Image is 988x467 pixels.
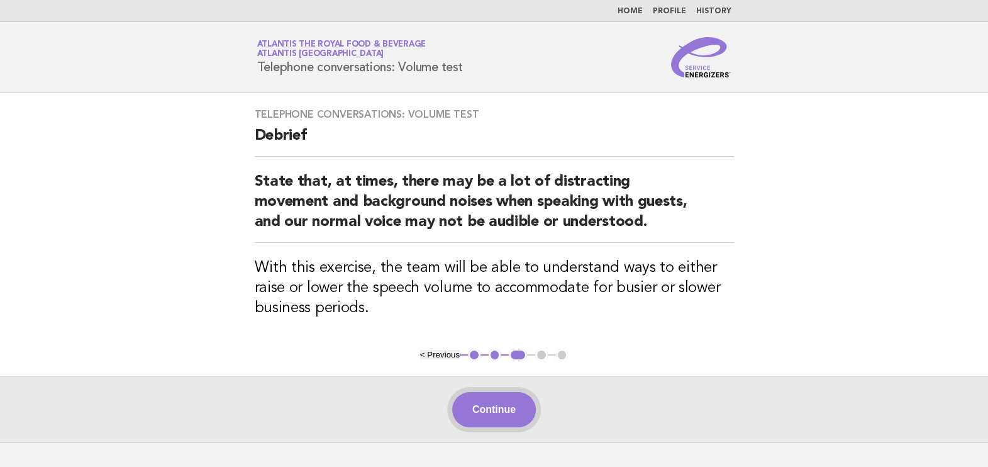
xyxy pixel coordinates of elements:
a: Home [618,8,643,15]
button: Continue [452,392,536,427]
h2: State that, at times, there may be a lot of distracting movement and background noises when speak... [255,172,734,243]
a: History [696,8,731,15]
a: Atlantis the Royal Food & BeverageAtlantis [GEOGRAPHIC_DATA] [257,40,426,58]
h3: Telephone conversations: Volume test [255,108,734,121]
img: Service Energizers [671,37,731,77]
span: Atlantis [GEOGRAPHIC_DATA] [257,50,384,59]
h1: Telephone conversations: Volume test [257,41,463,74]
button: 2 [489,349,501,361]
h3: With this exercise, the team will be able to understand ways to either raise or lower the speech ... [255,258,734,318]
button: 3 [509,349,527,361]
button: < Previous [420,350,460,359]
h2: Debrief [255,126,734,157]
a: Profile [653,8,686,15]
button: 1 [468,349,480,361]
